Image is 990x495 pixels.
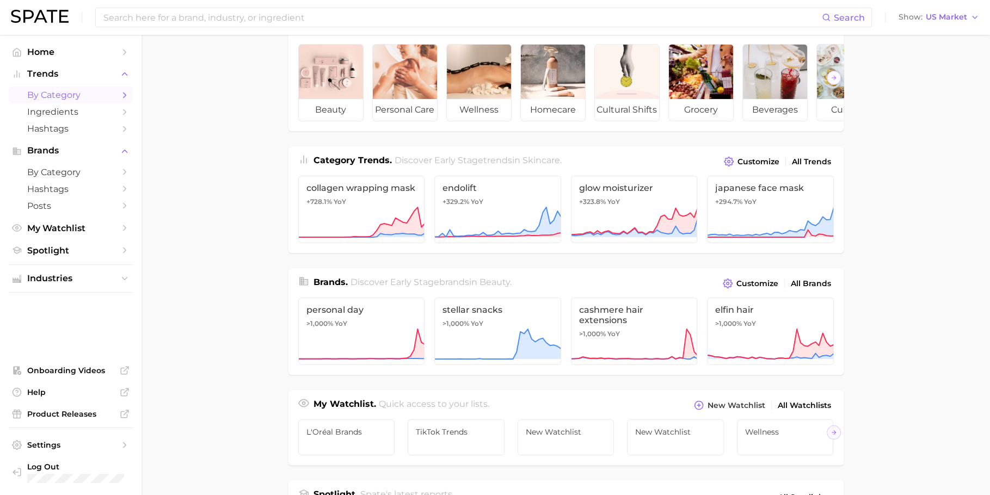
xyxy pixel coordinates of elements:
span: Wellness [745,428,826,436]
span: YoY [335,319,347,328]
span: Industries [27,274,114,283]
a: beauty [298,44,364,121]
span: All Brands [791,279,831,288]
a: wellness [446,44,512,121]
span: +294.7% [715,197,742,206]
a: collagen wrapping mask+728.1% YoY [298,176,425,243]
a: by Category [9,86,133,103]
span: +728.1% [306,197,332,206]
a: endolift+329.2% YoY [434,176,561,243]
a: Settings [9,437,133,453]
span: beverages [743,99,807,121]
a: All Watchlists [775,398,834,413]
span: Posts [27,201,114,211]
span: Brands [27,146,114,156]
span: stellar snacks [442,305,553,315]
span: >1,000% [442,319,469,327]
span: New Watchlist [708,401,765,410]
span: wellness [447,99,511,121]
img: SPATE [11,10,69,23]
span: Help [27,387,114,397]
span: Discover Early Stage brands in . [351,277,512,287]
span: Trends [27,69,114,79]
button: ShowUS Market [896,10,982,24]
button: Trends [9,66,133,82]
span: by Category [27,90,114,100]
a: japanese face mask+294.7% YoY [707,176,834,243]
button: Customize [720,276,780,291]
a: culinary [816,44,882,121]
a: Hashtags [9,120,133,137]
a: homecare [520,44,586,121]
a: elfin hair>1,000% YoY [707,298,834,365]
span: Customize [737,157,779,166]
span: Settings [27,440,114,450]
a: by Category [9,164,133,181]
a: Home [9,44,133,60]
span: Brands . [313,277,348,287]
a: personal day>1,000% YoY [298,298,425,365]
a: Wellness [737,419,834,455]
span: YoY [471,319,483,328]
span: Customize [736,279,778,288]
span: YoY [744,197,757,206]
span: YoY [743,319,756,328]
h1: My Watchlist. [313,398,376,413]
a: cultural shifts [594,44,660,121]
span: Ingredients [27,107,114,117]
a: grocery [668,44,734,121]
a: My Watchlist [9,220,133,237]
span: YoY [607,330,620,338]
button: Scroll Right [827,425,841,440]
a: All Brands [788,276,834,291]
a: Ingredients [9,103,133,120]
span: endolift [442,183,553,193]
h2: Quick access to your lists. [379,398,489,413]
a: personal care [372,44,438,121]
span: personal day [306,305,417,315]
span: Category Trends . [313,155,392,165]
button: Customize [721,154,782,169]
button: Industries [9,270,133,287]
span: +323.8% [579,197,606,206]
span: All Watchlists [778,401,831,410]
span: TikTok Trends [416,428,496,436]
span: skincare [522,155,560,165]
span: +329.2% [442,197,469,206]
span: Search [834,13,865,23]
span: homecare [521,99,585,121]
a: cashmere hair extensions>1,000% YoY [571,298,698,365]
span: Home [27,47,114,57]
span: Show [899,14,923,20]
button: Brands [9,143,133,159]
span: >1,000% [306,319,333,327]
span: personal care [373,99,437,121]
span: Log Out [27,462,124,472]
span: Discover Early Stage trends in . [395,155,562,165]
a: All Trends [789,154,834,169]
span: YoY [607,197,620,206]
a: New Watchlist [518,419,614,455]
span: glow moisturizer [579,183,690,193]
a: New Watchlist [627,419,724,455]
span: Spotlight [27,245,114,256]
span: beauty [299,99,363,121]
span: Hashtags [27,184,114,194]
span: YoY [471,197,483,206]
span: US Market [926,14,967,20]
a: beverages [742,44,808,121]
span: YoY [334,197,346,206]
span: Hashtags [27,123,114,134]
a: L'Oréal Brands [298,419,395,455]
span: elfin hair [715,305,826,315]
a: Onboarding Videos [9,362,133,379]
a: stellar snacks>1,000% YoY [434,298,561,365]
span: beauty [479,277,510,287]
a: Posts [9,197,133,214]
span: Product Releases [27,409,114,419]
a: Hashtags [9,181,133,197]
span: New Watchlist [526,428,606,436]
a: glow moisturizer+323.8% YoY [571,176,698,243]
span: >1,000% [715,319,742,327]
span: L'Oréal Brands [306,428,387,436]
